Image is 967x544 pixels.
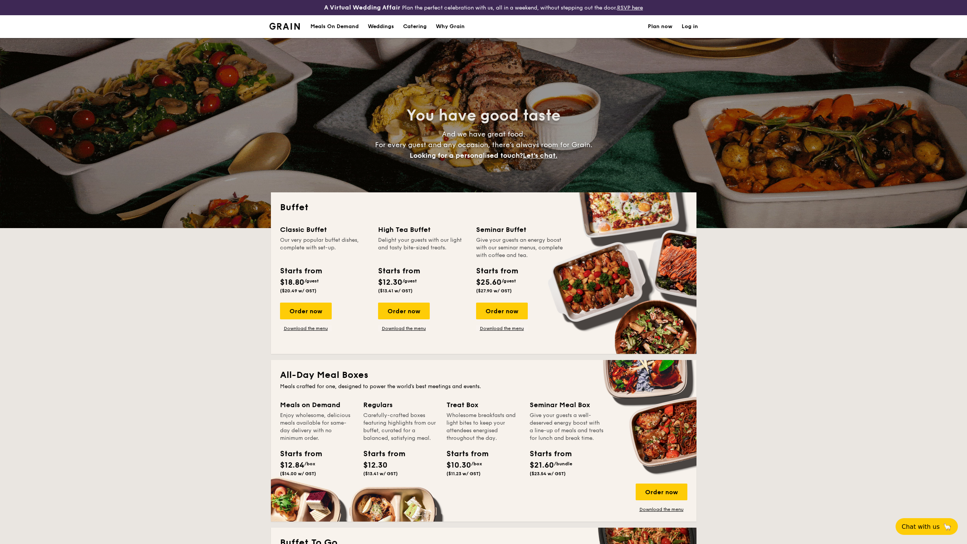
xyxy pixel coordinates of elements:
img: Grain [269,23,300,30]
span: 🦙 [943,522,952,531]
div: Starts from [530,448,564,460]
div: Order now [280,303,332,319]
div: Starts from [446,448,481,460]
a: Why Grain [431,15,469,38]
a: Catering [399,15,431,38]
span: /bundle [554,461,572,466]
a: Meals On Demand [306,15,363,38]
div: Meals on Demand [280,400,354,410]
div: Give your guests an energy boost with our seminar menus, complete with coffee and tea. [476,236,565,259]
div: Meals On Demand [310,15,359,38]
span: $12.30 [363,461,388,470]
span: $21.60 [530,461,554,470]
div: Starts from [280,265,321,277]
a: Download the menu [280,325,332,331]
div: Order now [636,484,687,500]
span: Looking for a personalised touch? [410,151,523,160]
div: Order now [476,303,528,319]
div: Enjoy wholesome, delicious meals available for same-day delivery with no minimum order. [280,412,354,442]
div: Delight your guests with our light and tasty bite-sized treats. [378,236,467,259]
button: Chat with us🦙 [896,518,958,535]
div: Plan the perfect celebration with us, all in a weekend, without stepping out the door. [265,3,703,12]
a: Download the menu [636,506,687,512]
div: Starts from [363,448,397,460]
span: /box [471,461,482,466]
span: Chat with us [902,523,940,530]
span: /guest [402,278,417,284]
h2: Buffet [280,201,687,214]
span: ($11.23 w/ GST) [446,471,481,476]
a: Download the menu [378,325,430,331]
a: RSVP here [617,5,643,11]
span: ($27.90 w/ GST) [476,288,512,293]
div: Classic Buffet [280,224,369,235]
h1: Catering [403,15,427,38]
div: High Tea Buffet [378,224,467,235]
h2: All-Day Meal Boxes [280,369,687,381]
span: /guest [304,278,319,284]
span: ($23.54 w/ GST) [530,471,566,476]
div: Starts from [280,448,314,460]
a: Weddings [363,15,399,38]
a: Download the menu [476,325,528,331]
h4: A Virtual Wedding Affair [324,3,400,12]
div: Weddings [368,15,394,38]
span: ($20.49 w/ GST) [280,288,317,293]
div: Seminar Buffet [476,224,565,235]
div: Our very popular buffet dishes, complete with set-up. [280,236,369,259]
span: $12.30 [378,278,402,287]
a: Logotype [269,23,300,30]
span: $18.80 [280,278,304,287]
div: Regulars [363,400,437,410]
span: You have good taste [407,106,560,125]
span: /guest [502,278,516,284]
span: ($13.41 w/ GST) [363,471,398,476]
div: Give your guests a well-deserved energy boost with a line-up of meals and treats for lunch and br... [530,412,604,442]
span: Let's chat. [523,151,557,160]
div: Starts from [476,265,518,277]
a: Plan now [648,15,673,38]
div: Carefully-crafted boxes featuring highlights from our buffet, curated for a balanced, satisfying ... [363,412,437,442]
div: Starts from [378,265,419,277]
span: $25.60 [476,278,502,287]
span: $12.84 [280,461,304,470]
div: Seminar Meal Box [530,400,604,410]
span: ($14.00 w/ GST) [280,471,316,476]
div: Why Grain [436,15,465,38]
div: Meals crafted for one, designed to power the world's best meetings and events. [280,383,687,390]
div: Treat Box [446,400,521,410]
span: $10.30 [446,461,471,470]
div: Order now [378,303,430,319]
span: /box [304,461,315,466]
span: ($13.41 w/ GST) [378,288,413,293]
div: Wholesome breakfasts and light bites to keep your attendees energised throughout the day. [446,412,521,442]
a: Log in [682,15,698,38]
span: And we have great food. For every guest and any occasion, there’s always room for Grain. [375,130,592,160]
